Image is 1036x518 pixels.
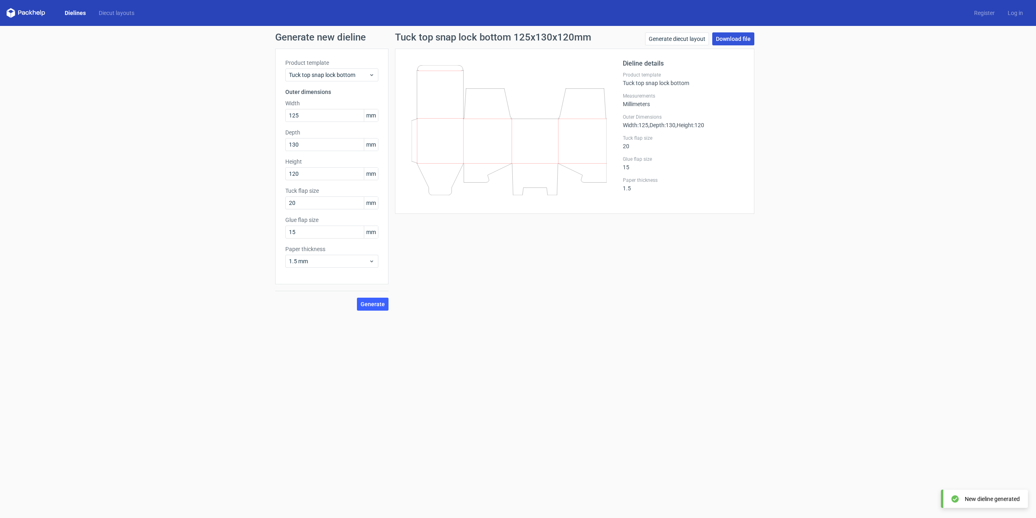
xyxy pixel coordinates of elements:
[623,122,648,128] span: Width : 125
[623,177,744,192] div: 1.5
[285,88,378,96] h3: Outer dimensions
[275,32,761,42] h1: Generate new dieline
[623,177,744,183] label: Paper thickness
[968,9,1001,17] a: Register
[623,156,744,162] label: Glue flap size
[712,32,754,45] a: Download file
[364,168,378,180] span: mm
[285,128,378,136] label: Depth
[364,109,378,122] span: mm
[58,9,92,17] a: Dielines
[364,197,378,209] span: mm
[364,226,378,238] span: mm
[623,93,744,99] label: Measurements
[92,9,141,17] a: Diecut layouts
[1001,9,1030,17] a: Log in
[395,32,591,42] h1: Tuck top snap lock bottom 125x130x120mm
[623,135,744,141] label: Tuck flap size
[675,122,704,128] span: , Height : 120
[623,72,744,86] div: Tuck top snap lock bottom
[285,99,378,107] label: Width
[648,122,675,128] span: , Depth : 130
[623,135,744,149] div: 20
[645,32,709,45] a: Generate diecut layout
[285,158,378,166] label: Height
[623,72,744,78] label: Product template
[289,257,369,265] span: 1.5 mm
[364,139,378,151] span: mm
[623,114,744,120] label: Outer Dimensions
[361,301,385,307] span: Generate
[285,187,378,195] label: Tuck flap size
[289,71,369,79] span: Tuck top snap lock bottom
[623,59,744,68] h2: Dieline details
[623,93,744,107] div: Millimeters
[285,216,378,224] label: Glue flap size
[285,245,378,253] label: Paper thickness
[623,156,744,171] div: 15
[965,495,1020,503] div: New dieline generated
[357,298,388,311] button: Generate
[285,59,378,67] label: Product template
